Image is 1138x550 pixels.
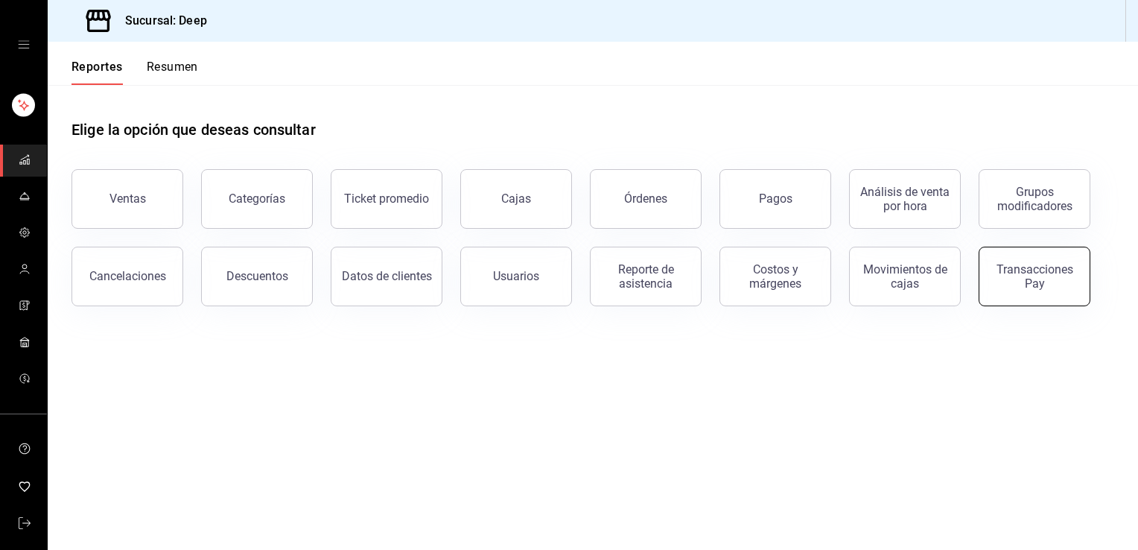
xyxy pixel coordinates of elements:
[493,269,539,283] div: Usuarios
[859,185,951,213] div: Análisis de venta por hora
[331,247,442,306] button: Datos de clientes
[859,262,951,291] div: Movimientos de cajas
[719,247,831,306] button: Costos y márgenes
[988,262,1081,291] div: Transacciones Pay
[71,247,183,306] button: Cancelaciones
[501,192,531,206] div: Cajas
[331,169,442,229] button: Ticket promedio
[600,262,692,291] div: Reporte de asistencia
[71,118,316,141] h1: Elige la opción que deseas consultar
[147,60,198,85] button: Resumen
[226,269,288,283] div: Descuentos
[719,169,831,229] button: Pagos
[979,169,1090,229] button: Grupos modificadores
[729,262,821,291] div: Costos y márgenes
[18,39,30,51] button: open drawer
[590,169,702,229] button: Órdenes
[759,192,792,206] div: Pagos
[71,169,183,229] button: Ventas
[988,185,1081,213] div: Grupos modificadores
[624,192,667,206] div: Órdenes
[229,192,285,206] div: Categorías
[979,247,1090,306] button: Transacciones Pay
[71,60,198,85] div: navigation tabs
[344,192,429,206] div: Ticket promedio
[590,247,702,306] button: Reporte de asistencia
[460,169,572,229] button: Cajas
[342,269,432,283] div: Datos de clientes
[201,247,313,306] button: Descuentos
[109,192,146,206] div: Ventas
[89,269,166,283] div: Cancelaciones
[849,169,961,229] button: Análisis de venta por hora
[201,169,313,229] button: Categorías
[113,12,207,30] h3: Sucursal: Deep
[849,247,961,306] button: Movimientos de cajas
[460,247,572,306] button: Usuarios
[71,60,123,85] button: Reportes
